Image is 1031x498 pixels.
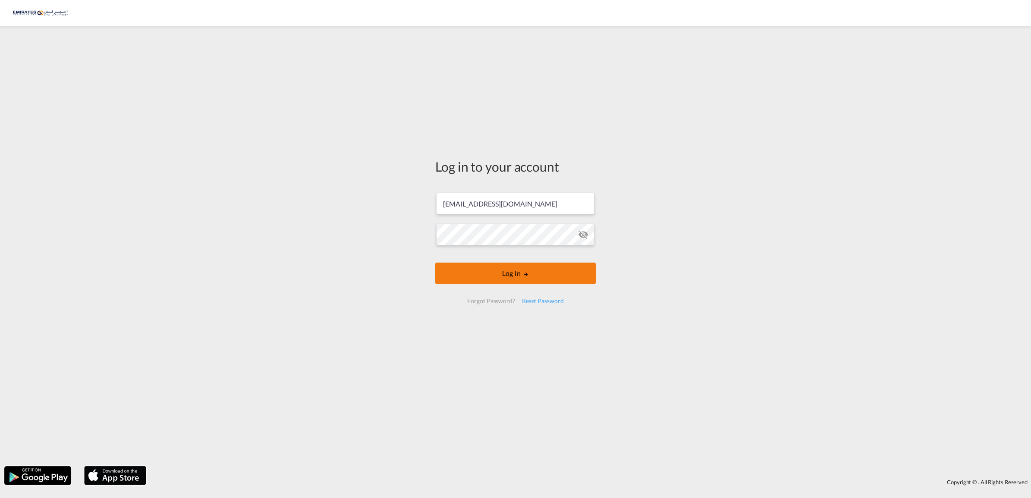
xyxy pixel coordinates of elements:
[435,263,596,284] button: LOGIN
[464,293,518,309] div: Forgot Password?
[151,475,1031,489] div: Copyright © . All Rights Reserved
[519,293,567,309] div: Reset Password
[436,193,594,214] input: Enter email/phone number
[13,3,71,23] img: c67187802a5a11ec94275b5db69a26e6.png
[578,229,588,240] md-icon: icon-eye-off
[435,157,596,175] div: Log in to your account
[83,465,147,486] img: apple.png
[3,465,72,486] img: google.png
